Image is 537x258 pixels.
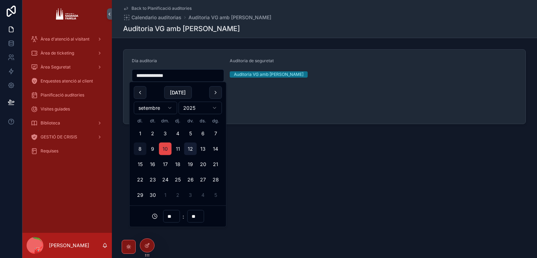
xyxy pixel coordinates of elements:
[41,120,60,126] span: Biblioteca
[27,33,108,45] a: Àrea d'atenció al visitant
[172,173,184,186] button: dijous, 25 de setembre 2025
[146,189,159,201] button: dimarts, 30 de setembre 2025
[146,143,159,155] button: dimarts, 9 de setembre 2025
[123,14,181,21] a: Calendario auditorias
[134,210,222,223] div: :
[134,127,146,140] button: dilluns, 1 de setembre 2025
[197,143,209,155] button: dissabte, 13 de setembre 2025
[164,86,192,99] button: [DATE]
[123,6,192,11] a: Back to Planificació auditories
[41,106,70,112] span: Visites guiades
[41,134,77,140] span: GESTIÓ DE CRISIS
[172,143,184,155] button: dijous, 11 de setembre 2025
[159,127,172,140] button: dimecres, 3 de setembre 2025
[134,117,146,124] th: dilluns
[134,117,222,201] table: setembre 2025
[146,173,159,186] button: dimarts, 23 de setembre 2025
[22,28,112,166] div: scrollable content
[159,158,172,171] button: dimecres, 17 de setembre 2025
[146,127,159,140] button: dimarts, 2 de setembre 2025
[197,189,209,201] button: dissabte, 4 de octubre 2025
[172,158,184,171] button: dijous, 18 de setembre 2025
[197,173,209,186] button: dissabte, 27 de setembre 2025
[41,92,84,98] span: Planificació auditories
[134,143,146,155] button: Today, dilluns, 8 de setembre 2025
[41,64,71,70] span: Àrea Seguretat
[27,131,108,143] a: GESTIÓ DE CRISIS
[184,173,197,186] button: divendres, 26 de setembre 2025
[159,143,172,155] button: dimecres, 10 de setembre 2025, selected
[172,117,184,124] th: dijous
[27,47,108,59] a: Àrea de ticketing
[184,189,197,201] button: divendres, 3 de octubre 2025
[172,189,184,201] button: dijous, 2 de octubre 2025
[159,117,172,124] th: dimecres
[209,189,222,201] button: diumenge, 5 de octubre 2025
[146,158,159,171] button: dimarts, 16 de setembre 2025
[234,71,303,78] div: Auditoria VG amb [PERSON_NAME]
[134,189,146,201] button: dilluns, 29 de setembre 2025
[209,127,222,140] button: diumenge, 7 de setembre 2025
[146,117,159,124] th: dimarts
[134,158,146,171] button: dilluns, 15 de setembre 2025
[132,58,157,63] span: Dia auditoria
[197,158,209,171] button: dissabte, 20 de setembre 2025
[41,50,74,56] span: Àrea de ticketing
[134,173,146,186] button: dilluns, 22 de setembre 2025
[123,24,240,34] h1: Auditoria VG amb [PERSON_NAME]
[27,103,108,115] a: Visites guiades
[197,117,209,124] th: dissabte
[41,148,58,154] span: Requises
[41,78,93,84] span: Enquestes atenció al client
[41,36,89,42] span: Àrea d'atenció al visitant
[56,8,78,20] img: App logo
[131,6,192,11] span: Back to Planificació auditories
[27,145,108,157] a: Requises
[27,61,108,73] a: Àrea Seguretat
[209,158,222,171] button: diumenge, 21 de setembre 2025
[159,189,172,201] button: dimecres, 1 de octubre 2025
[197,127,209,140] button: dissabte, 6 de setembre 2025
[184,143,197,155] button: divendres, 12 de setembre 2025
[27,89,108,101] a: Planificació auditories
[27,75,108,87] a: Enquestes atenció al client
[209,143,222,155] button: diumenge, 14 de setembre 2025
[49,242,89,249] p: [PERSON_NAME]
[27,117,108,129] a: Biblioteca
[172,127,184,140] button: dijous, 4 de setembre 2025
[184,158,197,171] button: divendres, 19 de setembre 2025
[131,14,181,21] span: Calendario auditorias
[209,117,222,124] th: diumenge
[209,173,222,186] button: diumenge, 28 de setembre 2025
[184,117,197,124] th: divendres
[230,58,274,63] span: Auditoria de seguretat
[184,127,197,140] button: divendres, 5 de setembre 2025
[188,14,271,21] a: Auditoria VG amb [PERSON_NAME]
[159,173,172,186] button: dimecres, 24 de setembre 2025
